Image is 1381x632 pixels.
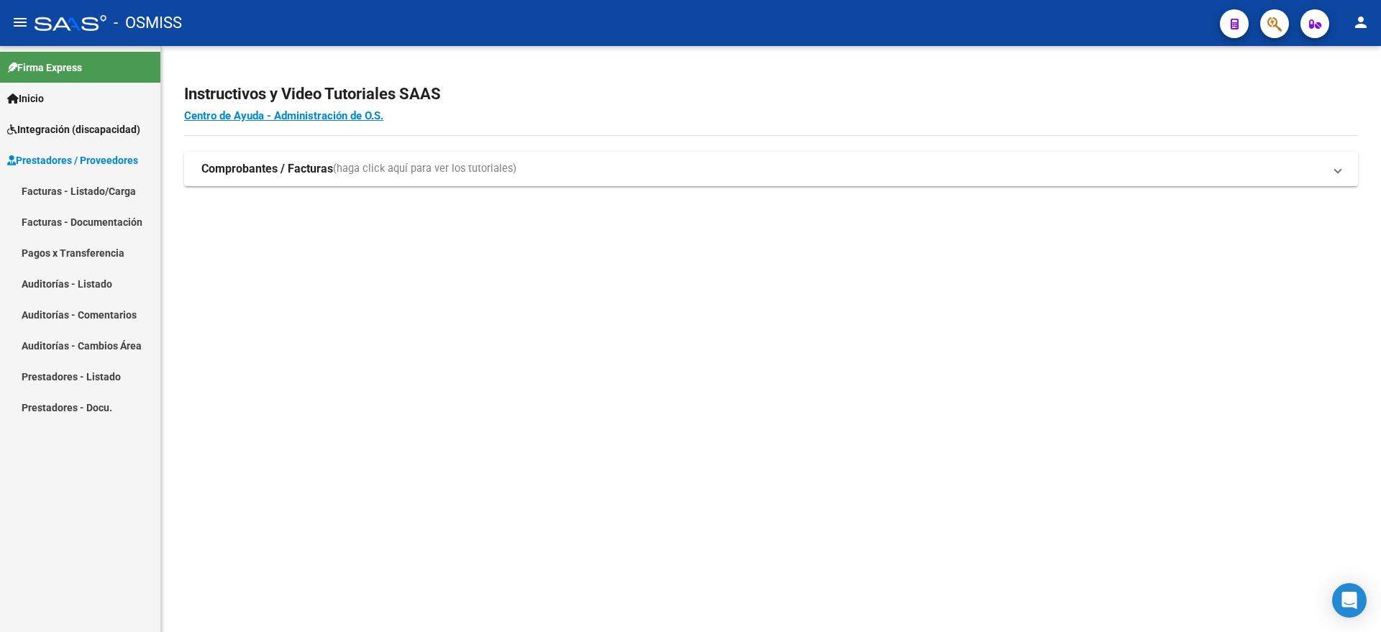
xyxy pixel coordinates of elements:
a: Centro de Ayuda - Administración de O.S. [184,109,383,122]
strong: Comprobantes / Facturas [201,161,333,177]
mat-icon: person [1352,14,1369,31]
span: Firma Express [7,60,82,75]
span: (haga click aquí para ver los tutoriales) [333,161,516,177]
span: Inicio [7,91,44,106]
span: Prestadores / Proveedores [7,152,138,168]
mat-expansion-panel-header: Comprobantes / Facturas(haga click aquí para ver los tutoriales) [184,152,1358,186]
mat-icon: menu [12,14,29,31]
h2: Instructivos y Video Tutoriales SAAS [184,81,1358,108]
span: Integración (discapacidad) [7,122,140,137]
span: - OSMISS [114,7,182,39]
div: Open Intercom Messenger [1332,583,1367,618]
